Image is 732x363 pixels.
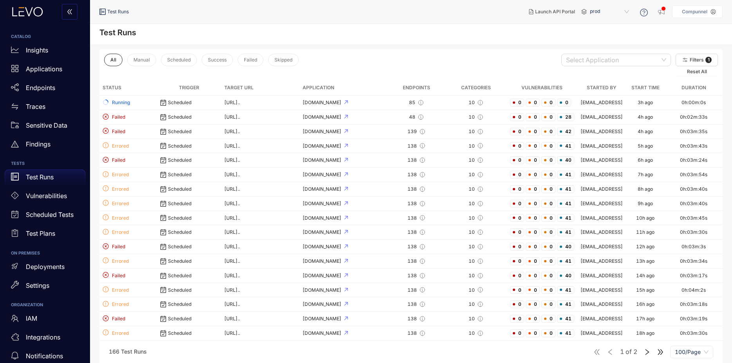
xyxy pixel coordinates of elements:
span: 0 [510,200,524,208]
td: 0h:03m:18s [665,297,723,312]
span: Failed [244,57,257,63]
div: 85 [391,99,442,106]
span: Failed [112,157,125,163]
p: Sensitive Data [26,122,67,129]
span: [DOMAIN_NAME] [303,301,343,307]
div: Scheduled [160,200,218,207]
span: 2 [633,349,637,356]
span: 0 [557,99,571,107]
div: 138 [391,273,442,279]
div: Scheduled [160,215,218,221]
span: 0 [510,272,524,280]
div: 10 [449,157,504,163]
span: [URL].. [224,172,240,177]
td: 0h:03m:26s [665,341,723,355]
th: Categories [445,80,507,96]
span: of [620,349,637,356]
span: Errored [112,172,129,177]
div: 10 [449,229,504,235]
td: 0h:02m:33s [665,110,723,125]
span: Errored [112,186,129,192]
span: 0 [541,315,555,323]
p: Notifications [26,352,63,359]
span: 166 Test Runs [109,349,147,355]
span: 0 [510,315,524,323]
div: 13h ago [636,258,654,264]
div: 10 [449,172,504,178]
div: 138 [391,287,442,293]
span: 41 [557,200,574,208]
a: Deployments [5,259,85,278]
span: [URL].. [224,143,240,149]
span: 0 [541,99,555,107]
span: 0 [510,286,524,294]
span: Failed [112,114,125,120]
span: Manual [133,57,150,63]
span: 41 [557,300,574,308]
span: 1 [620,349,624,356]
span: 28 [557,113,574,121]
span: Errored [112,302,129,307]
div: 6h ago [638,157,653,163]
th: Vulnerabilities [507,80,577,96]
td: 0h:03m:35s [665,125,723,139]
span: [DOMAIN_NAME] [303,229,343,235]
span: 0 [541,128,555,135]
div: 10 [449,330,504,336]
div: 10 [449,244,504,250]
div: 138 [391,258,442,264]
span: Reset All [687,69,707,74]
button: Skipped [268,54,299,66]
a: IAM [5,311,85,329]
div: 138 [391,186,442,192]
td: 0h:03m:34s [665,254,723,269]
p: Test Plans [26,230,55,237]
span: 0 [541,185,555,193]
div: 138 [391,301,442,307]
span: [URL].. [224,258,240,264]
span: [URL].. [224,128,240,134]
span: [DOMAIN_NAME] [303,186,343,192]
span: 0 [510,113,524,121]
span: 0 [541,300,555,308]
td: [EMAIL_ADDRESS] [577,182,626,197]
td: [EMAIL_ADDRESS] [577,197,626,211]
span: 0 [510,142,524,150]
span: Scheduled [167,57,191,63]
div: 10h ago [636,215,654,221]
span: 41 [557,142,574,150]
span: swap [11,103,19,110]
span: Running [112,100,130,105]
div: 17h ago [636,316,654,321]
div: Scheduled [160,114,218,120]
td: [EMAIL_ADDRESS] [577,297,626,312]
span: 0 [541,156,555,164]
div: 8h ago [638,186,653,192]
div: 5h ago [638,143,653,149]
a: Insights [5,42,85,61]
div: 4h ago [638,114,653,120]
span: 41 [557,315,574,323]
span: 0 [541,142,555,150]
div: 9h ago [638,201,653,206]
span: 0 [526,257,540,265]
td: [EMAIL_ADDRESS] [577,168,626,182]
td: 0h:00m:0s [665,96,723,110]
div: Scheduled [160,99,218,106]
p: Applications [26,65,62,72]
td: [EMAIL_ADDRESS] [577,211,626,226]
div: Scheduled [160,229,218,235]
span: warning [11,140,19,148]
span: [URL].. [224,244,240,249]
span: Skipped [274,57,292,63]
span: 0 [526,214,540,222]
span: 0 [541,286,555,294]
button: All [104,54,123,66]
span: 1 [705,57,712,63]
a: Scheduled Tests [5,207,85,226]
span: Errored [112,215,129,221]
span: [DOMAIN_NAME] [303,244,343,249]
p: IAM [26,315,37,322]
span: [DOMAIN_NAME] [303,316,343,321]
a: Test Plans [5,226,85,245]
